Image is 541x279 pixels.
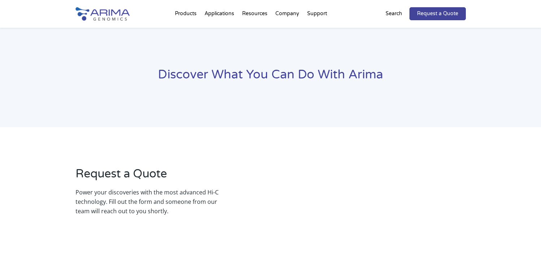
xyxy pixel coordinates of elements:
h2: Request a Quote [76,166,219,188]
img: Arima-Genomics-logo [76,7,130,21]
p: Power your discoveries with the most advanced Hi-C technology. Fill out the form and someone from... [76,188,219,216]
h1: Discover What You Can Do With Arima [76,66,466,89]
a: Request a Quote [409,7,466,20]
p: Search [386,9,402,18]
